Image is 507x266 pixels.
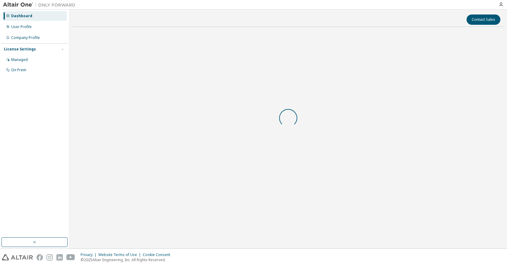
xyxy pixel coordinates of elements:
[81,257,174,262] p: © 2025 Altair Engineering, Inc. All Rights Reserved.
[11,68,26,72] div: On Prem
[2,254,33,261] img: altair_logo.svg
[143,252,174,257] div: Cookie Consent
[3,2,78,8] img: Altair One
[11,24,32,29] div: User Profile
[66,254,75,261] img: youtube.svg
[56,254,63,261] img: linkedin.svg
[98,252,143,257] div: Website Terms of Use
[467,14,500,25] button: Contact Sales
[11,14,32,18] div: Dashboard
[46,254,53,261] img: instagram.svg
[11,35,40,40] div: Company Profile
[4,47,36,52] div: License Settings
[11,57,28,62] div: Managed
[81,252,98,257] div: Privacy
[37,254,43,261] img: facebook.svg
